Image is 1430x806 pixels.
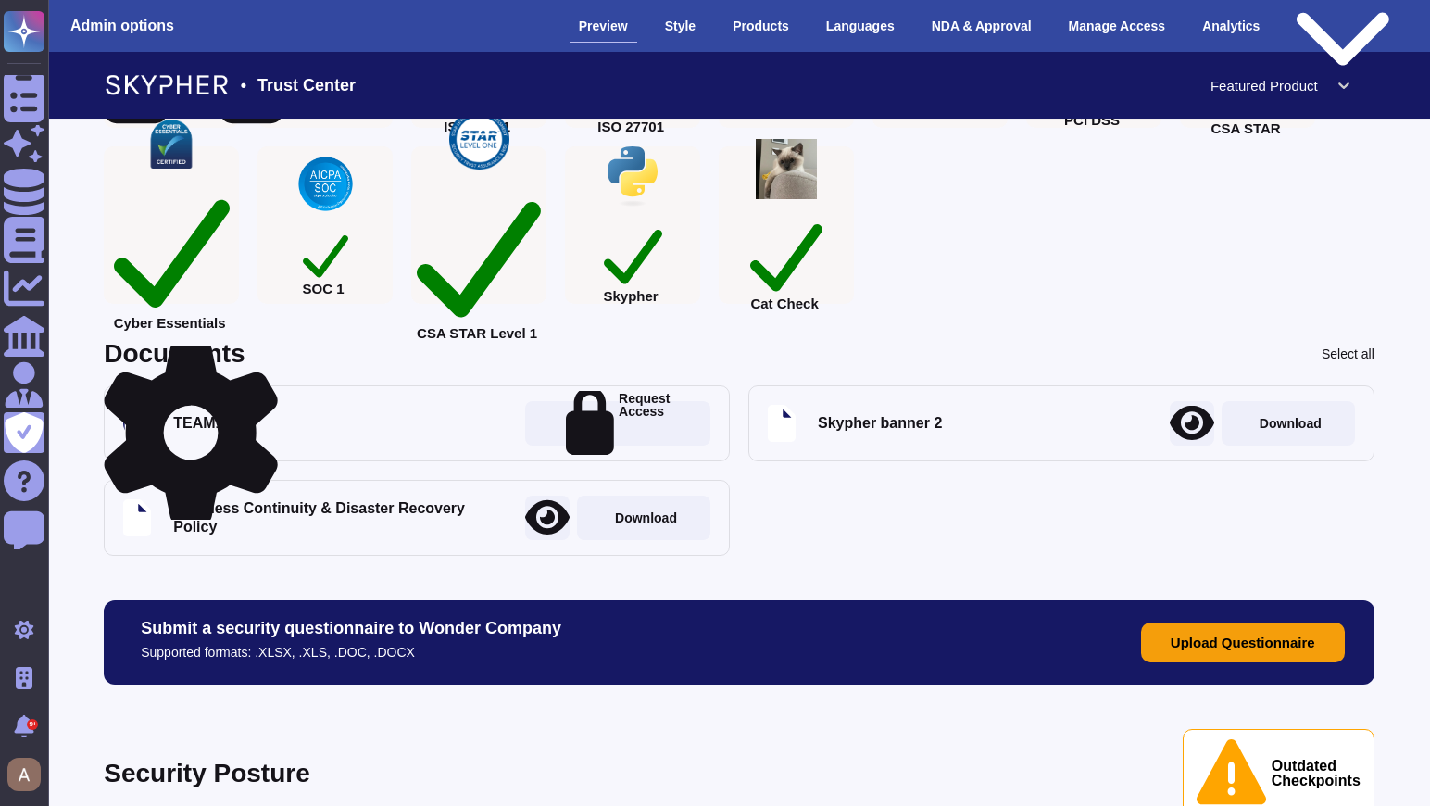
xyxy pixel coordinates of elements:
div: NDA & Approval [922,10,1041,42]
span: • [241,77,246,94]
div: CSA STAR [1211,37,1285,134]
img: check [756,139,817,199]
div: Products [723,10,798,42]
div: Analytics [1193,10,1269,42]
div: CSA STAR Level 1 [417,184,541,340]
div: Style [656,10,705,42]
img: user [7,758,41,791]
div: Documents [104,341,245,367]
div: Manage Access [1060,10,1175,42]
span: Trust Center [257,77,356,94]
div: SOC 1 [303,229,348,295]
h3: Admin options [70,17,174,34]
div: ISO 27701 [597,39,668,133]
div: Cat Check [750,214,822,310]
img: check [608,146,658,207]
div: Skypher [604,221,662,302]
div: Security Posture [104,761,310,787]
div: PCI DSS [1064,45,1123,127]
div: Cyber Essentials [114,183,230,330]
div: ISO 27001 [444,39,514,133]
img: check [127,120,216,169]
div: Select all [1322,347,1374,360]
p: Download [615,511,677,524]
p: Supported formats: .XLSX, .XLS, .DOC, .DOCX [141,646,1035,659]
img: check [449,109,509,170]
div: Skypher banner 2 [818,414,942,433]
button: user [4,754,54,795]
img: check [295,154,356,214]
h3: Submit a security questionnaire to Wonder Company [141,619,1035,639]
button: Upload Questionnaire [1141,623,1345,662]
div: Languages [817,10,904,42]
div: Preview [570,10,637,43]
div: 9+ [27,719,38,730]
p: Request Access [619,392,670,456]
img: Company Banner [104,67,230,104]
p: Download [1260,417,1322,430]
div: Business Continuity & Disaster Recovery Policy [173,499,503,536]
